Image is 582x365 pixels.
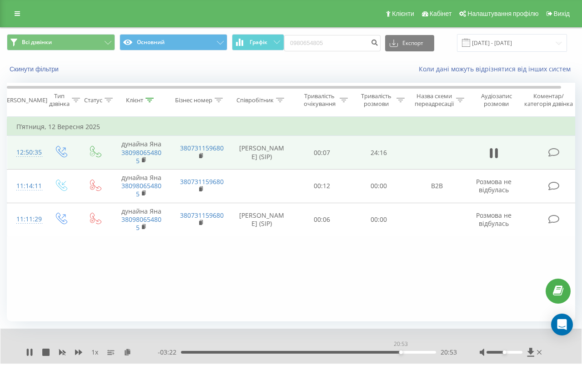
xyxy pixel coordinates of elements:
[294,203,351,236] td: 00:06
[351,169,407,203] td: 00:00
[358,92,394,108] div: Тривалість розмови
[121,215,161,232] a: 380980654805
[392,338,410,350] div: 20:53
[294,136,351,170] td: 00:07
[126,96,143,104] div: Клієнт
[250,39,267,45] span: Графік
[121,148,161,165] a: 380980654805
[419,65,575,73] a: Коли дані можуть відрізнятися вiд інших систем
[230,136,294,170] td: [PERSON_NAME] (SIP)
[230,203,294,236] td: [PERSON_NAME] (SIP)
[175,96,212,104] div: Бізнес номер
[180,177,224,186] a: 380731159680
[84,96,102,104] div: Статус
[503,350,507,354] div: Accessibility label
[351,136,407,170] td: 24:16
[112,203,171,236] td: дунайна Яна
[16,144,35,161] div: 12:50:35
[121,181,161,198] a: 380980654805
[399,350,403,354] div: Accessibility label
[551,314,573,335] div: Open Intercom Messenger
[474,92,518,108] div: Аудіозапис розмови
[16,177,35,195] div: 11:14:11
[385,35,434,51] button: Експорт
[441,348,457,357] span: 20:53
[284,35,381,51] input: Пошук за номером
[236,96,274,104] div: Співробітник
[112,169,171,203] td: дунайна Яна
[7,65,63,73] button: Скинути фільтри
[476,177,512,194] span: Розмова не відбулась
[232,34,284,50] button: Графік
[120,34,228,50] button: Основний
[415,92,454,108] div: Назва схеми переадресації
[554,10,570,17] span: Вихід
[392,10,414,17] span: Клієнти
[467,10,538,17] span: Налаштування профілю
[522,92,575,108] div: Коментар/категорія дзвінка
[22,39,52,46] span: Всі дзвінки
[16,210,35,228] div: 11:11:29
[294,169,351,203] td: 00:12
[1,96,47,104] div: [PERSON_NAME]
[7,34,115,50] button: Всі дзвінки
[49,92,70,108] div: Тип дзвінка
[112,136,171,170] td: дунайна Яна
[351,203,407,236] td: 00:00
[301,92,337,108] div: Тривалість очікування
[476,211,512,228] span: Розмова не відбулась
[180,211,224,220] a: 380731159680
[430,10,452,17] span: Кабінет
[158,348,181,357] span: - 03:22
[180,144,224,152] a: 380731159680
[91,348,98,357] span: 1 x
[407,169,467,203] td: B2B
